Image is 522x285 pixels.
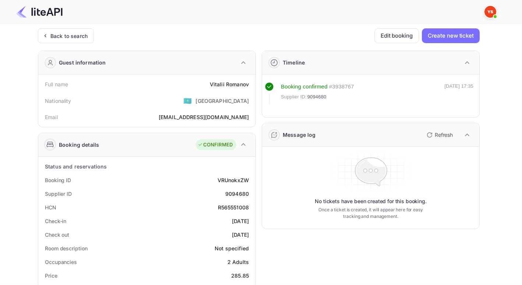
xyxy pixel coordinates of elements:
div: [DATE] 17:35 [444,83,473,104]
span: Supplier ID: [281,93,307,101]
div: Booking details [59,141,99,149]
div: Check out [45,231,69,239]
span: 9094680 [307,93,327,101]
div: [DATE] [232,231,249,239]
div: Check-in [45,217,66,225]
div: Nationality [45,97,71,105]
div: Guest information [59,59,106,66]
div: Timeline [283,59,305,66]
div: Back to search [50,32,88,40]
button: Refresh [422,129,456,141]
div: HCN [45,204,56,211]
div: [GEOGRAPHIC_DATA] [195,97,249,105]
div: Email [45,113,58,121]
div: Booking ID [45,176,71,184]
div: 2 Adults [228,258,249,266]
img: Yandex Support [484,6,496,18]
button: Create new ticket [422,28,480,43]
p: Refresh [435,131,453,139]
div: Message log [283,131,316,139]
div: Full name [45,80,68,88]
div: Supplier ID [45,190,72,198]
div: Occupancies [45,258,77,266]
img: LiteAPI Logo [16,6,63,18]
div: 9094680 [225,190,249,198]
p: Once a ticket is created, it will appear here for easy tracking and management. [313,206,429,220]
div: CONFIRMED [198,141,233,149]
div: 285.85 [231,272,249,279]
button: Edit booking [374,28,419,43]
div: [EMAIL_ADDRESS][DOMAIN_NAME] [159,113,249,121]
div: Status and reservations [45,163,107,170]
div: R565551008 [218,204,249,211]
div: [DATE] [232,217,249,225]
div: Not specified [215,244,249,252]
span: United States [183,94,192,107]
div: Price [45,272,57,279]
div: # 3938767 [329,83,354,91]
div: Booking confirmed [281,83,328,91]
div: Vitalii Romanov [210,80,249,88]
p: No tickets have been created for this booking. [315,198,427,205]
div: Room description [45,244,87,252]
div: VRUnokxZW [218,176,249,184]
